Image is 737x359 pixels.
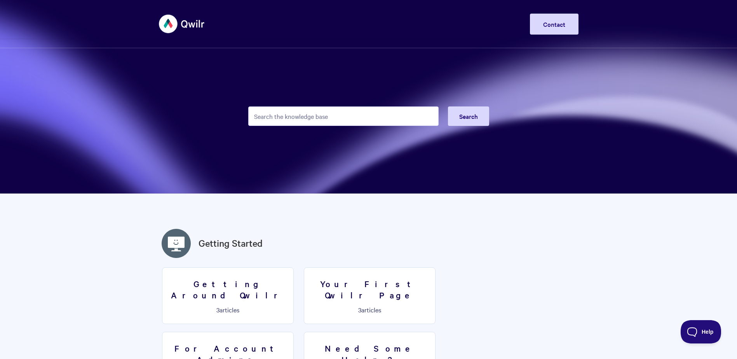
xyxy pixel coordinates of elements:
a: Your First Qwilr Page 3articles [304,267,436,324]
button: Search [448,106,489,126]
h3: Getting Around Qwilr [167,278,289,300]
input: Search the knowledge base [248,106,439,126]
span: Search [459,112,478,120]
span: 3 [358,305,361,314]
p: articles [167,306,289,313]
a: Contact [530,14,578,35]
iframe: Toggle Customer Support [681,320,721,343]
img: Qwilr Help Center [159,9,205,38]
a: Getting Started [199,236,263,250]
h3: Your First Qwilr Page [309,278,430,300]
span: 3 [216,305,220,314]
p: articles [309,306,430,313]
a: Getting Around Qwilr 3articles [162,267,294,324]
